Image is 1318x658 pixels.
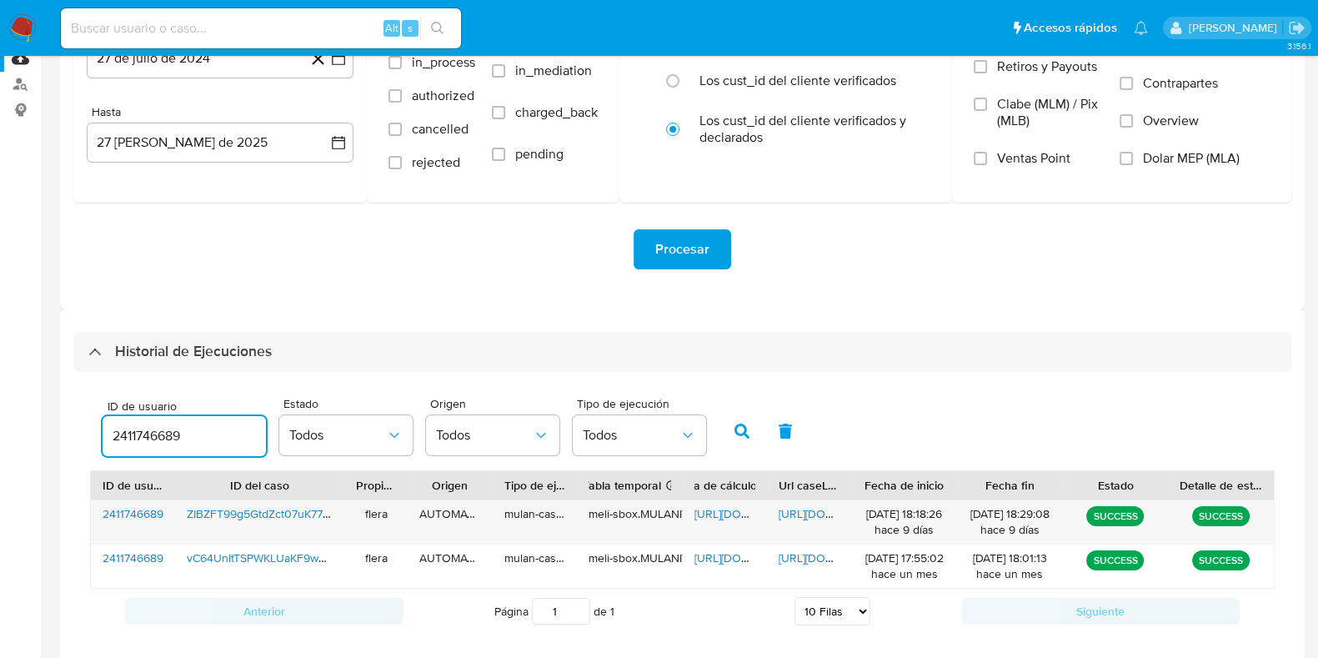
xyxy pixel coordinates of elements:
a: Notificaciones [1134,21,1148,35]
span: s [408,20,413,36]
a: Salir [1288,19,1305,37]
input: Buscar usuario o caso... [61,18,461,39]
span: Alt [385,20,398,36]
span: 3.156.1 [1286,39,1310,53]
span: Accesos rápidos [1024,19,1117,37]
p: florencia.lera@mercadolibre.com [1188,20,1282,36]
button: search-icon [420,17,454,40]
